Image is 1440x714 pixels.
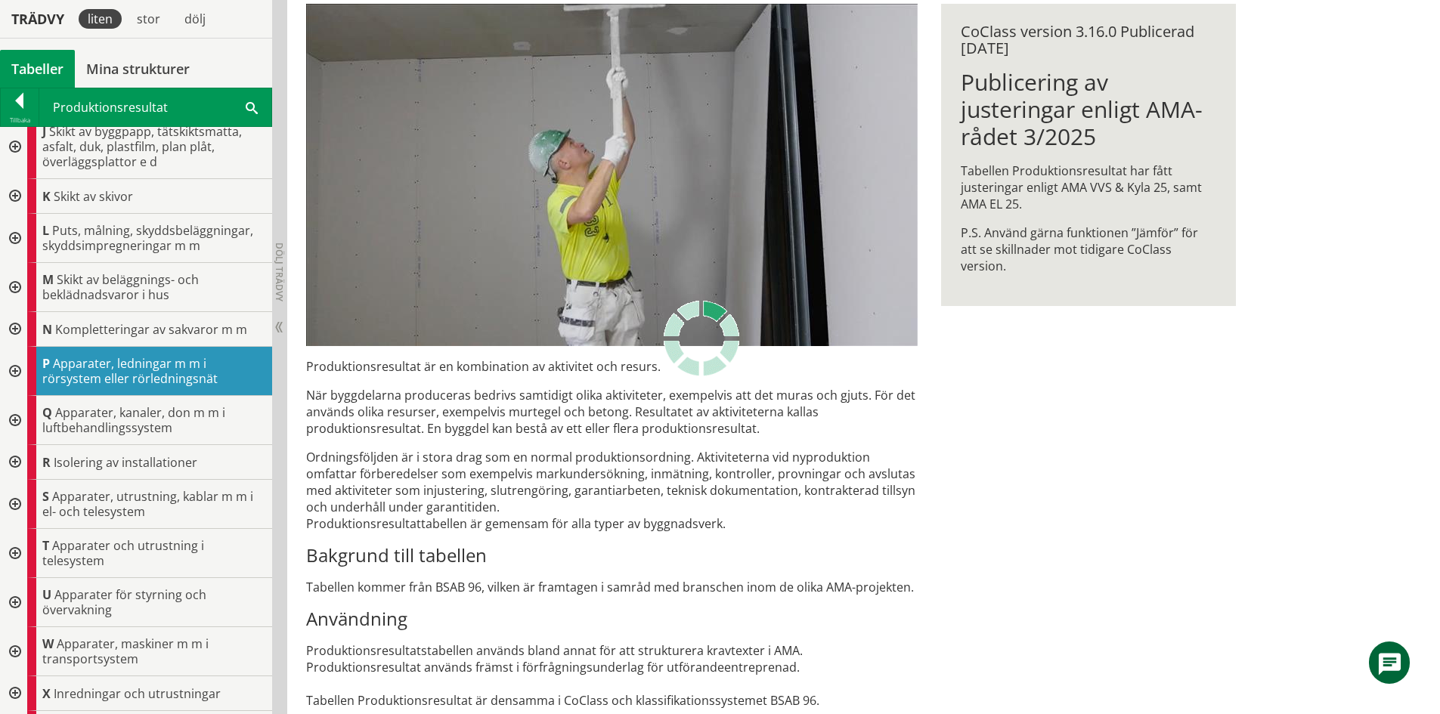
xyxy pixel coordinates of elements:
[128,9,169,29] div: stor
[42,537,204,569] span: Apparater och utrustning i telesystem
[42,586,51,603] span: U
[42,355,50,372] span: P
[42,488,253,520] span: Apparater, utrustning, kablar m m i el- och telesystem
[42,635,209,667] span: Apparater, maskiner m m i transportsystem
[55,321,247,338] span: Kompletteringar av sakvaror m m
[54,188,133,205] span: Skikt av skivor
[42,222,49,239] span: L
[42,123,242,170] span: Skikt av byggpapp, tätskiktsmatta, asfalt, duk, plastfilm, plan plåt, överläggsplattor e d
[42,355,218,387] span: Apparater, ledningar m m i rörsystem eller rörledningsnät
[961,23,1215,57] div: CoClass version 3.16.0 Publicerad [DATE]
[1,114,39,126] div: Tillbaka
[42,404,225,436] span: Apparater, kanaler, don m m i luftbehandlingssystem
[79,9,122,29] div: liten
[42,123,46,140] span: J
[306,642,918,709] p: Produktionsresultatstabellen används bland annat för att strukturera kravtexter i AMA. Produktion...
[42,488,49,505] span: S
[42,222,253,254] span: Puts, målning, skyddsbeläggningar, skyddsimpregneringar m m
[306,607,918,630] h3: Användning
[75,50,201,88] a: Mina strukturer
[306,4,918,346] img: pr-tabellen-spackling-tak-3.jpg
[42,635,54,652] span: W
[54,454,197,471] span: Isolering av installationer
[39,88,271,126] div: Produktionsresultat
[42,404,52,421] span: Q
[42,685,51,702] span: X
[42,586,206,618] span: Apparater för styrning och övervakning
[306,387,918,437] p: När byggdelarna produceras bedrivs samtidigt olika aktiviteter, exempelvis att det muras och gjut...
[42,537,49,554] span: T
[42,271,199,303] span: Skikt av beläggnings- och beklädnadsvaror i hus
[961,69,1215,150] h1: Publicering av justeringar enligt AMA-rådet 3/2025
[273,243,286,301] span: Dölj trädvy
[54,685,221,702] span: Inredningar och utrustningar
[175,9,215,29] div: dölj
[306,579,918,595] p: Tabellen kommer från BSAB 96, vilken är framtagen i samråd med branschen inom de olika AMA-projek...
[961,224,1215,274] p: P.S. Använd gärna funktionen ”Jämför” för att se skillnader mot tidigare CoClass version.
[961,162,1215,212] p: Tabellen Produktionsresultat har fått justeringar enligt AMA VVS & Kyla 25, samt AMA EL 25.
[246,99,258,115] span: Sök i tabellen
[42,454,51,471] span: R
[42,271,54,288] span: M
[42,188,51,205] span: K
[42,321,52,338] span: N
[306,449,918,532] p: Ordningsföljden är i stora drag som en normal produktionsordning. Aktiviteterna vid nyproduktion ...
[3,11,73,27] div: Trädvy
[306,358,918,375] p: Produktionsresultat är en kombination av aktivitet och resurs.
[664,301,739,376] img: Laddar
[306,544,918,567] h3: Bakgrund till tabellen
